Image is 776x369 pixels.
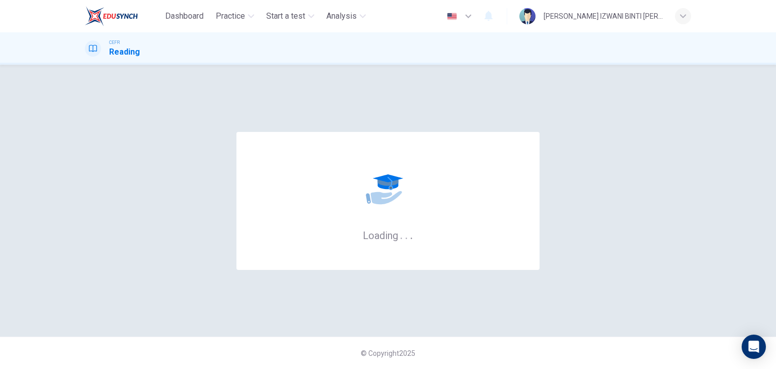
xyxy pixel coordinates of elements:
[262,7,318,25] button: Start a test
[326,10,357,22] span: Analysis
[109,39,120,46] span: CEFR
[410,226,413,243] h6: .
[446,13,458,20] img: en
[161,7,208,25] button: Dashboard
[363,228,413,242] h6: Loading
[519,8,536,24] img: Profile picture
[405,226,408,243] h6: .
[165,10,204,22] span: Dashboard
[361,349,415,357] span: © Copyright 2025
[216,10,245,22] span: Practice
[85,6,161,26] a: EduSynch logo
[85,6,138,26] img: EduSynch logo
[742,335,766,359] div: Open Intercom Messenger
[266,10,305,22] span: Start a test
[544,10,663,22] div: [PERSON_NAME] IZWANI BINTI [PERSON_NAME]
[322,7,370,25] button: Analysis
[212,7,258,25] button: Practice
[400,226,403,243] h6: .
[109,46,140,58] h1: Reading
